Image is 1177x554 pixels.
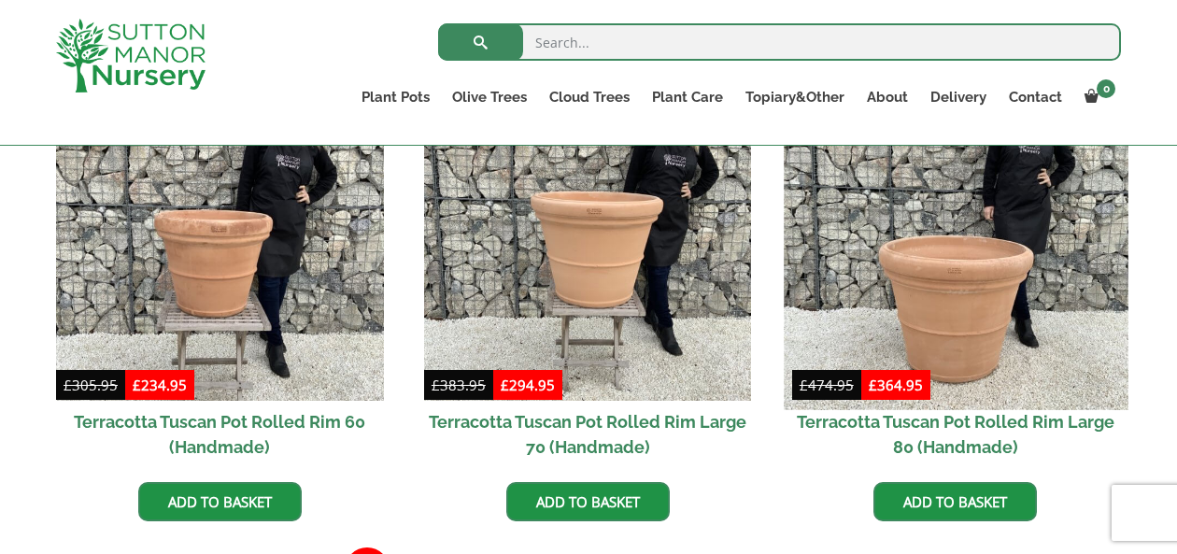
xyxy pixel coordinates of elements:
[56,19,206,92] img: logo
[1073,84,1121,110] a: 0
[800,376,854,394] bdi: 474.95
[432,376,440,394] span: £
[800,376,808,394] span: £
[869,376,877,394] span: £
[998,84,1073,110] a: Contact
[432,376,486,394] bdi: 383.95
[424,74,752,402] img: Terracotta Tuscan Pot Rolled Rim Large 70 (Handmade)
[792,401,1120,468] h2: Terracotta Tuscan Pot Rolled Rim Large 80 (Handmade)
[424,401,752,468] h2: Terracotta Tuscan Pot Rolled Rim Large 70 (Handmade)
[792,74,1120,469] a: Sale! Terracotta Tuscan Pot Rolled Rim Large 80 (Handmade)
[538,84,641,110] a: Cloud Trees
[133,376,141,394] span: £
[784,65,1127,409] img: Terracotta Tuscan Pot Rolled Rim Large 80 (Handmade)
[424,74,752,469] a: Sale! Terracotta Tuscan Pot Rolled Rim Large 70 (Handmade)
[869,376,923,394] bdi: 364.95
[919,84,998,110] a: Delivery
[350,84,441,110] a: Plant Pots
[56,74,384,469] a: Sale! Terracotta Tuscan Pot Rolled Rim 60 (Handmade)
[641,84,734,110] a: Plant Care
[856,84,919,110] a: About
[501,376,555,394] bdi: 294.95
[138,482,302,521] a: Add to basket: “Terracotta Tuscan Pot Rolled Rim 60 (Handmade)”
[501,376,509,394] span: £
[56,74,384,402] img: Terracotta Tuscan Pot Rolled Rim 60 (Handmade)
[438,23,1121,61] input: Search...
[734,84,856,110] a: Topiary&Other
[873,482,1037,521] a: Add to basket: “Terracotta Tuscan Pot Rolled Rim Large 80 (Handmade)”
[64,376,118,394] bdi: 305.95
[56,401,384,468] h2: Terracotta Tuscan Pot Rolled Rim 60 (Handmade)
[1097,79,1115,98] span: 0
[506,482,670,521] a: Add to basket: “Terracotta Tuscan Pot Rolled Rim Large 70 (Handmade)”
[441,84,538,110] a: Olive Trees
[133,376,187,394] bdi: 234.95
[64,376,72,394] span: £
